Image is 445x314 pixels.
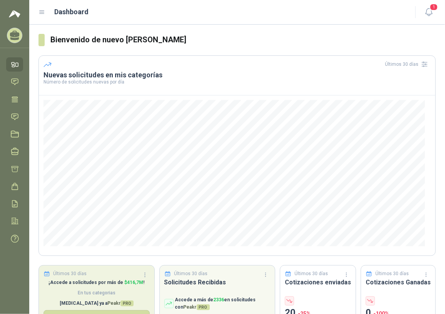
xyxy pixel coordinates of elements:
p: Accede a más de en solicitudes con [175,296,271,311]
p: Número de solicitudes nuevas por día [43,80,431,84]
h3: Cotizaciones enviadas [285,277,351,287]
span: 1 [430,3,438,11]
span: Peakr [184,304,210,310]
p: ¡Accede a solicitudes por más de ! [43,279,150,286]
p: Últimos 30 días [376,270,409,277]
button: 1 [422,5,436,19]
p: Últimos 30 días [174,270,207,277]
p: Últimos 30 días [54,270,87,277]
span: $ 416,7M [124,280,143,285]
h3: Bienvenido de nuevo [PERSON_NAME] [51,34,436,46]
h3: Solicitudes Recibidas [164,277,271,287]
span: En tus categorias [43,289,150,297]
p: [MEDICAL_DATA] ya a [43,300,150,307]
h3: Nuevas solicitudes en mis categorías [43,70,431,80]
h3: Cotizaciones Ganadas [366,277,431,287]
h1: Dashboard [55,7,89,17]
span: PRO [197,304,210,310]
h3: Has vendido [43,277,150,287]
span: 2336 [214,297,224,302]
span: Peakr [107,301,134,306]
div: Últimos 30 días [385,58,431,70]
img: Logo peakr [9,9,20,18]
p: Últimos 30 días [295,270,328,277]
span: PRO [120,301,134,306]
